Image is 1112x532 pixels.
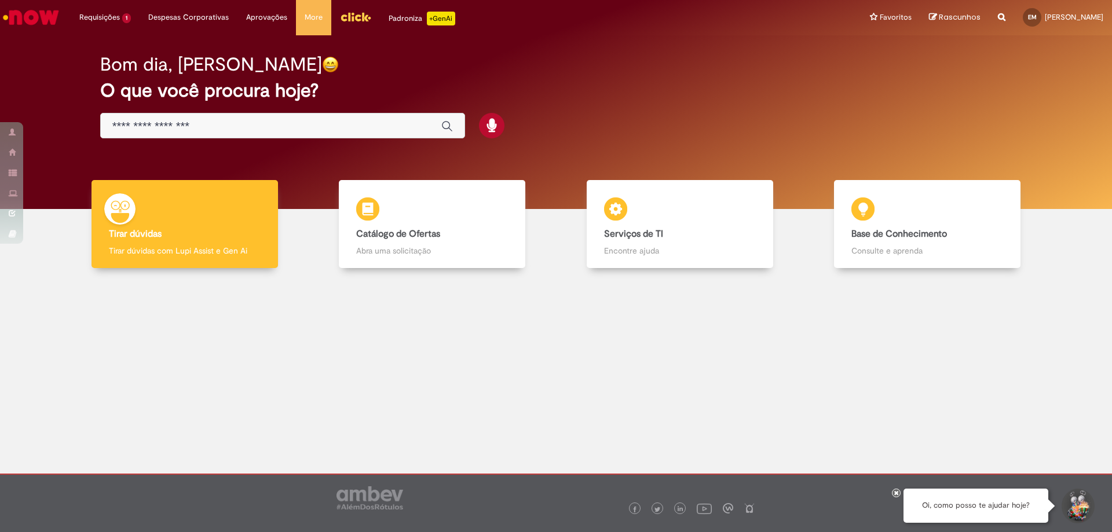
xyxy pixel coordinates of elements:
b: Catálogo de Ofertas [356,228,440,240]
b: Tirar dúvidas [109,228,162,240]
span: Requisições [79,12,120,23]
p: Abra uma solicitação [356,245,508,256]
b: Base de Conhecimento [851,228,947,240]
h2: O que você procura hoje? [100,80,1012,101]
img: logo_footer_twitter.png [654,507,660,512]
a: Tirar dúvidas Tirar dúvidas com Lupi Assist e Gen Ai [61,180,309,269]
img: ServiceNow [1,6,61,29]
h2: Bom dia, [PERSON_NAME] [100,54,322,75]
img: click_logo_yellow_360x200.png [340,8,371,25]
span: Despesas Corporativas [148,12,229,23]
a: Base de Conhecimento Consulte e aprenda [804,180,1052,269]
p: Encontre ajuda [604,245,756,256]
img: logo_footer_ambev_rotulo_gray.png [336,486,403,509]
img: logo_footer_workplace.png [723,503,733,513]
span: Favoritos [880,12,912,23]
p: +GenAi [427,12,455,25]
div: Padroniza [389,12,455,25]
span: More [305,12,323,23]
span: Aprovações [246,12,287,23]
span: [PERSON_NAME] [1045,12,1103,22]
a: Catálogo de Ofertas Abra uma solicitação [309,180,557,269]
button: Iniciar Conversa de Suporte [1060,489,1095,523]
img: logo_footer_facebook.png [632,507,638,512]
span: 1 [122,13,131,23]
b: Serviços de TI [604,228,663,240]
a: Serviços de TI Encontre ajuda [556,180,804,269]
a: Rascunhos [929,12,981,23]
p: Consulte e aprenda [851,245,1003,256]
img: happy-face.png [322,56,339,73]
p: Tirar dúvidas com Lupi Assist e Gen Ai [109,245,261,256]
img: logo_footer_naosei.png [744,503,755,513]
img: logo_footer_linkedin.png [678,506,683,513]
img: logo_footer_youtube.png [697,501,712,516]
div: Oi, como posso te ajudar hoje? [904,489,1048,523]
span: EM [1028,13,1037,21]
span: Rascunhos [939,12,981,23]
